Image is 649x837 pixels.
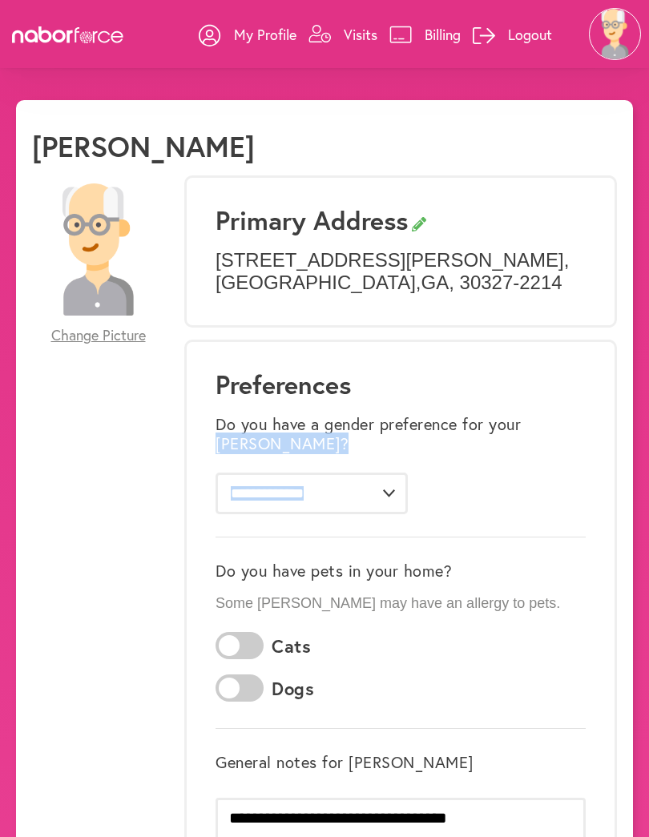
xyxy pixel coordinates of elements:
[216,205,586,235] h3: Primary Address
[272,636,311,657] label: Cats
[199,10,296,58] a: My Profile
[32,183,164,316] img: 28479a6084c73c1d882b58007db4b51f.png
[51,327,146,344] span: Change Picture
[216,369,586,400] h1: Preferences
[216,249,586,296] p: [STREET_ADDRESS][PERSON_NAME] , [GEOGRAPHIC_DATA] , GA , 30327-2214
[508,25,552,44] p: Logout
[425,25,461,44] p: Billing
[344,25,377,44] p: Visits
[32,129,255,163] h1: [PERSON_NAME]
[216,415,586,453] label: Do you have a gender preference for your [PERSON_NAME]?
[473,10,552,58] a: Logout
[389,10,461,58] a: Billing
[216,753,474,772] label: General notes for [PERSON_NAME]
[216,561,452,581] label: Do you have pets in your home?
[308,10,377,58] a: Visits
[234,25,296,44] p: My Profile
[272,678,314,699] label: Dogs
[589,8,641,60] img: 28479a6084c73c1d882b58007db4b51f.png
[216,595,586,613] p: Some [PERSON_NAME] may have an allergy to pets.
